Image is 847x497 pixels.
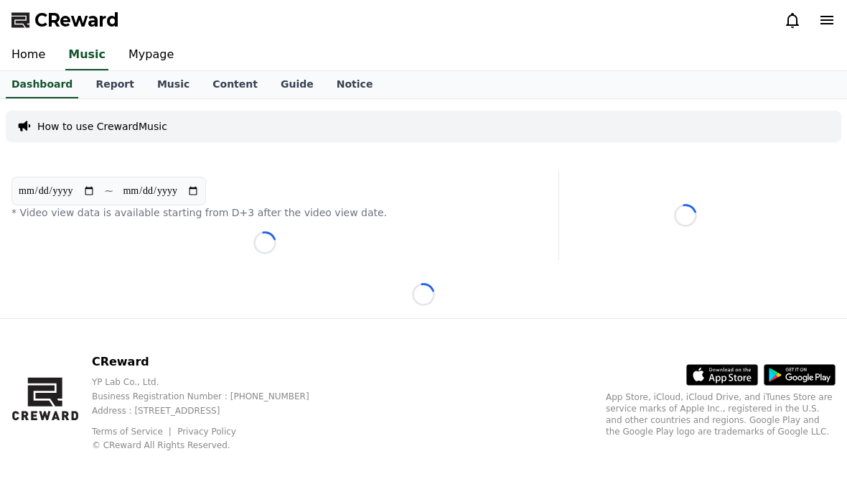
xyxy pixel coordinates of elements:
a: Content [201,71,269,98]
p: App Store, iCloud, iCloud Drive, and iTunes Store are service marks of Apple Inc., registered in ... [606,391,836,437]
a: Guide [269,71,325,98]
p: * Video view data is available starting from D+3 after the video view date. [11,205,518,220]
a: Mypage [117,40,185,70]
p: ~ [104,182,113,200]
a: CReward [11,9,119,32]
a: Dashboard [6,71,78,98]
p: Address : [STREET_ADDRESS] [92,405,332,417]
a: Terms of Service [92,427,174,437]
p: YP Lab Co., Ltd. [92,376,332,388]
p: Business Registration Number : [PHONE_NUMBER] [92,391,332,402]
a: Report [84,71,146,98]
a: How to use CrewardMusic [37,119,167,134]
p: CReward [92,353,332,371]
a: Music [65,40,108,70]
a: Notice [325,71,385,98]
p: © CReward All Rights Reserved. [92,440,332,451]
a: Privacy Policy [177,427,236,437]
a: Music [146,71,201,98]
span: CReward [34,9,119,32]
